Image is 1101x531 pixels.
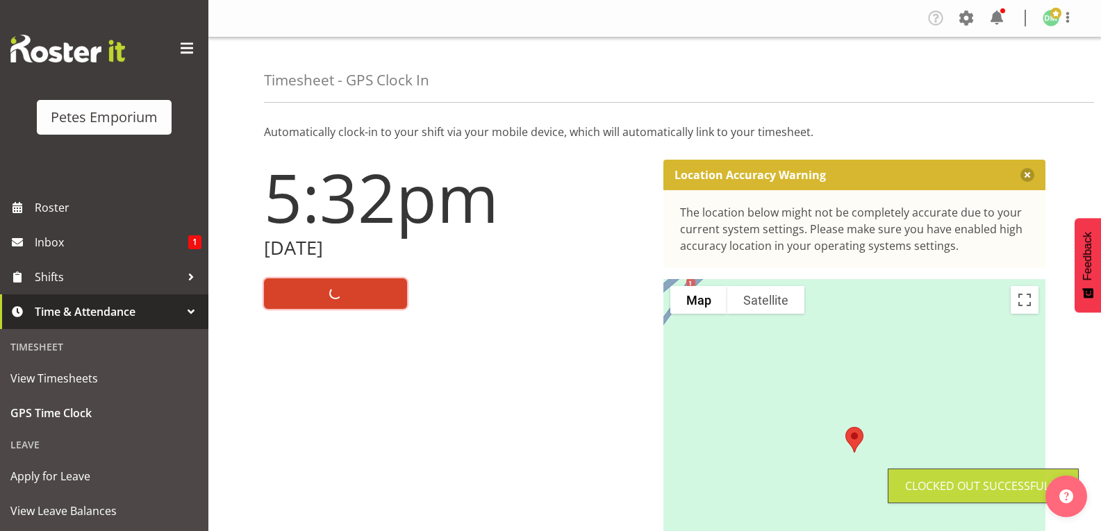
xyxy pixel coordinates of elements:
button: Close message [1020,168,1034,182]
div: Clocked out Successfully [905,478,1061,494]
button: Toggle fullscreen view [1011,286,1038,314]
div: Leave [3,430,205,459]
button: Show satellite imagery [727,286,804,314]
h4: Timesheet - GPS Clock In [264,72,429,88]
a: Apply for Leave [3,459,205,494]
span: Feedback [1082,232,1094,280]
img: help-xxl-2.png [1059,489,1073,503]
img: Rosterit website logo [10,35,125,62]
div: Petes Emporium [51,107,158,128]
button: Feedback - Show survey [1075,218,1101,312]
span: Roster [35,197,201,218]
span: 1 [188,235,201,249]
span: GPS Time Clock [10,403,198,423]
a: GPS Time Clock [3,396,205,430]
p: Location Accuracy Warning [674,168,826,182]
div: The location below might not be completely accurate due to your current system settings. Please m... [680,204,1029,254]
h1: 5:32pm [264,160,647,235]
p: Automatically clock-in to your shift via your mobile device, which will automatically link to you... [264,124,1045,140]
span: View Leave Balances [10,500,198,521]
div: Timesheet [3,332,205,361]
a: View Leave Balances [3,494,205,528]
span: Shifts [35,267,181,287]
span: View Timesheets [10,368,198,389]
button: Show street map [670,286,727,314]
span: Time & Attendance [35,301,181,322]
h2: [DATE] [264,237,647,259]
a: View Timesheets [3,361,205,396]
span: Inbox [35,232,188,253]
span: Apply for Leave [10,466,198,487]
img: david-mcauley697.jpg [1043,10,1059,26]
